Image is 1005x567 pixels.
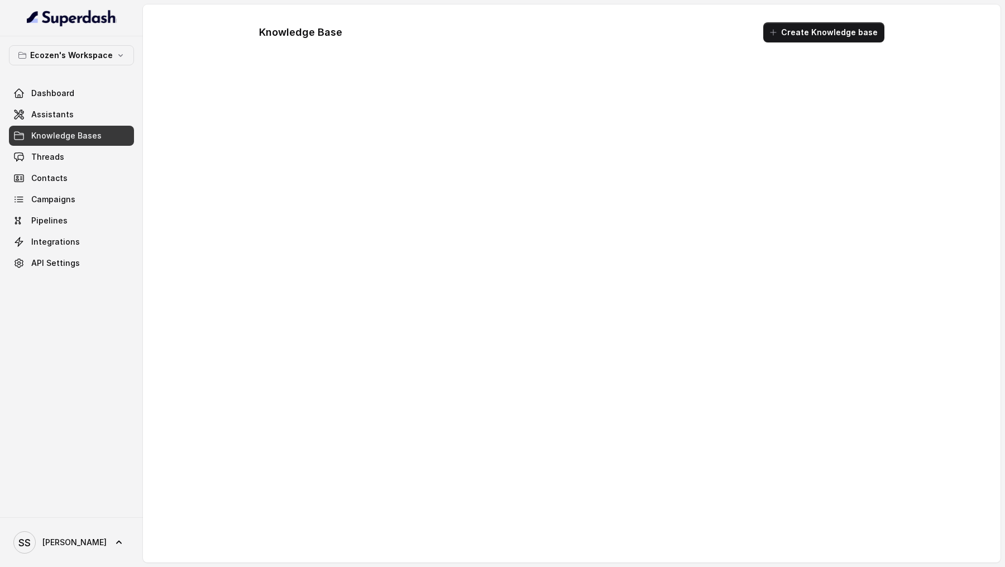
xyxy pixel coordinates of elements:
[9,253,134,273] a: API Settings
[259,23,342,41] h1: Knowledge Base
[9,147,134,167] a: Threads
[9,83,134,103] a: Dashboard
[763,22,884,42] button: Create Knowledge base
[9,126,134,146] a: Knowledge Bases
[30,49,113,62] p: Ecozen's Workspace
[9,168,134,188] a: Contacts
[9,45,134,65] button: Ecozen's Workspace
[27,9,117,27] img: light.svg
[9,527,134,558] a: [PERSON_NAME]
[9,104,134,125] a: Assistants
[9,232,134,252] a: Integrations
[9,189,134,209] a: Campaigns
[9,211,134,231] a: Pipelines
